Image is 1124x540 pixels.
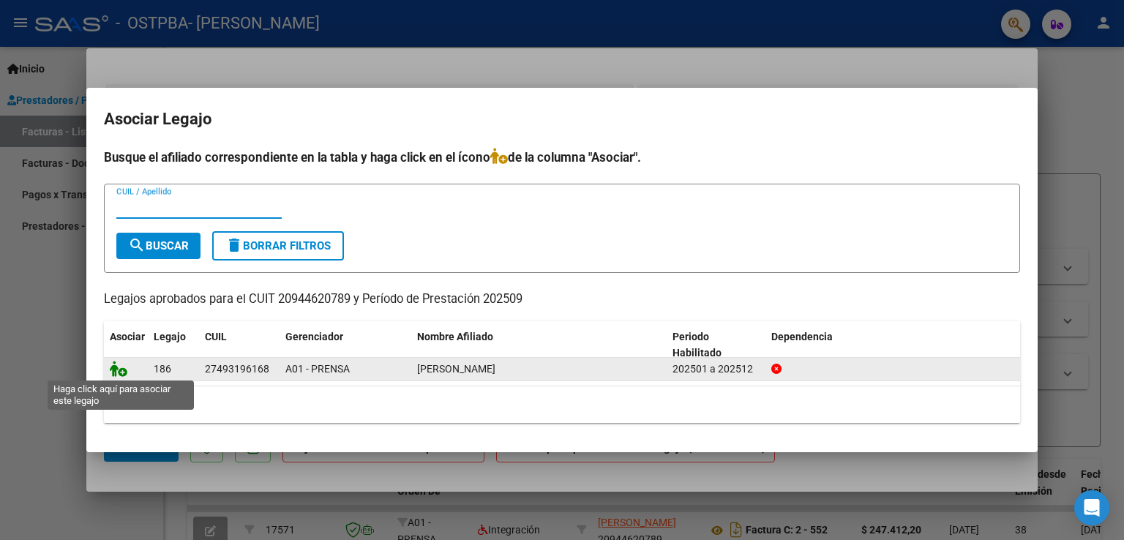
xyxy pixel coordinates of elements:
datatable-header-cell: Legajo [148,321,199,370]
div: 1 registros [104,386,1020,423]
button: Borrar Filtros [212,231,344,260]
span: 186 [154,363,171,375]
datatable-header-cell: Nombre Afiliado [411,321,667,370]
span: Asociar [110,331,145,342]
div: Open Intercom Messenger [1074,490,1109,525]
p: Legajos aprobados para el CUIT 20944620789 y Período de Prestación 202509 [104,290,1020,309]
mat-icon: search [128,236,146,254]
datatable-header-cell: Dependencia [765,321,1021,370]
mat-icon: delete [225,236,243,254]
span: Periodo Habilitado [672,331,722,359]
datatable-header-cell: Asociar [104,321,148,370]
h2: Asociar Legajo [104,105,1020,133]
span: A01 - PRENSA [285,363,350,375]
datatable-header-cell: Gerenciador [280,321,411,370]
span: Legajo [154,331,186,342]
div: 202501 a 202512 [672,361,760,378]
span: Gerenciador [285,331,343,342]
div: 27493196168 [205,361,269,378]
span: MOLINA SIERRA CAMILO [417,363,495,375]
h4: Busque el afiliado correspondiente en la tabla y haga click en el ícono de la columna "Asociar". [104,148,1020,167]
button: Buscar [116,233,201,259]
datatable-header-cell: Periodo Habilitado [667,321,765,370]
span: Buscar [128,239,189,252]
datatable-header-cell: CUIL [199,321,280,370]
span: Borrar Filtros [225,239,331,252]
span: Nombre Afiliado [417,331,493,342]
span: Dependencia [771,331,833,342]
span: CUIL [205,331,227,342]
